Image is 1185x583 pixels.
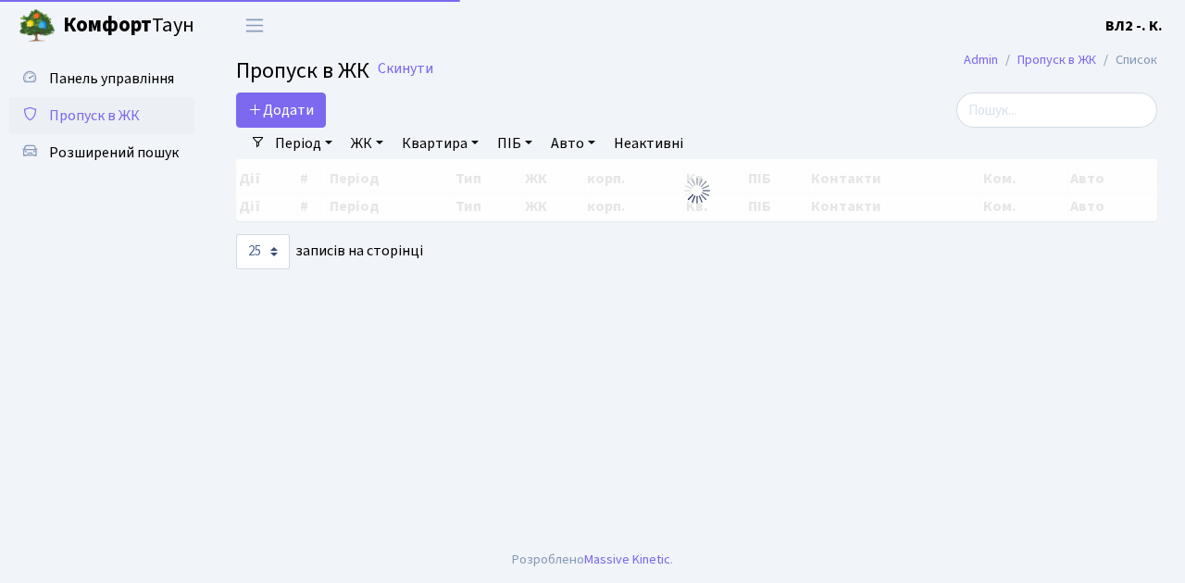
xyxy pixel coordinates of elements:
a: Розширений пошук [9,134,194,171]
b: Комфорт [63,10,152,40]
a: Пропуск в ЖК [1017,50,1096,69]
a: Квартира [394,128,486,159]
a: Додати [236,93,326,128]
li: Список [1096,50,1157,70]
div: Розроблено . [512,550,673,570]
img: Обробка... [682,176,712,205]
a: Admin [964,50,998,69]
span: Додати [248,100,314,120]
span: Пропуск в ЖК [236,55,369,87]
span: Панель управління [49,68,174,89]
span: Розширений пошук [49,143,179,163]
a: Пропуск в ЖК [9,97,194,134]
select: записів на сторінці [236,234,290,269]
a: Період [268,128,340,159]
a: ПІБ [490,128,540,159]
span: Таун [63,10,194,42]
a: ЖК [343,128,391,159]
a: Неактивні [606,128,691,159]
a: Скинути [378,60,433,78]
a: Massive Kinetic [584,550,670,569]
a: Панель управління [9,60,194,97]
nav: breadcrumb [936,41,1185,80]
img: logo.png [19,7,56,44]
span: Пропуск в ЖК [49,105,140,126]
a: Авто [543,128,603,159]
button: Переключити навігацію [231,10,278,41]
input: Пошук... [956,93,1157,128]
label: записів на сторінці [236,234,423,269]
b: ВЛ2 -. К. [1105,16,1163,36]
a: ВЛ2 -. К. [1105,15,1163,37]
